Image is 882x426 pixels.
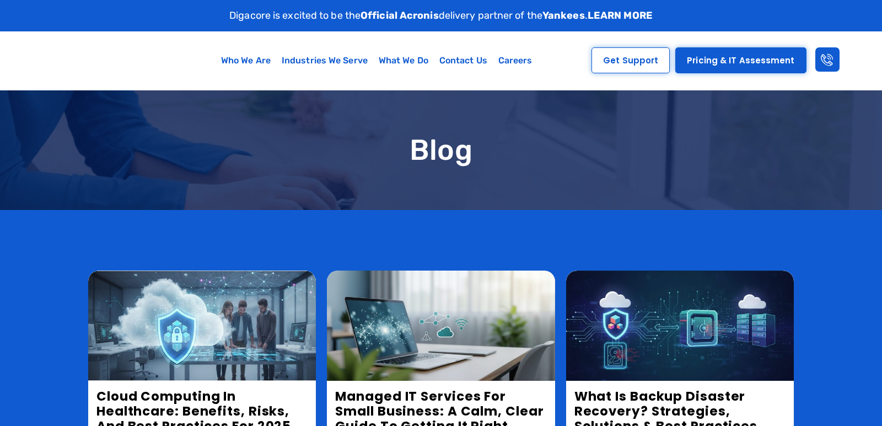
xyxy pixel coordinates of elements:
a: Careers [493,48,538,73]
strong: Yankees [542,9,585,21]
a: Who We Are [216,48,276,73]
a: Pricing & IT Assessment [675,47,806,73]
img: Backup disaster recovery, Backup and Disaster Recovery [566,271,794,381]
span: Get Support [603,56,658,64]
a: LEARN MORE [588,9,653,21]
p: Digacore is excited to be the delivery partner of the . [229,8,653,23]
a: Contact Us [434,48,493,73]
img: Cloud Computing in Healthcare [88,271,316,381]
img: Digacore logo 1 [19,37,130,84]
a: Industries We Serve [276,48,373,73]
img: managed IT services for small business [327,271,555,381]
strong: Official Acronis [361,9,439,21]
span: Pricing & IT Assessment [687,56,794,64]
a: What We Do [373,48,434,73]
a: Get Support [591,47,670,73]
nav: Menu [176,48,577,73]
h1: Blog [88,134,794,166]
